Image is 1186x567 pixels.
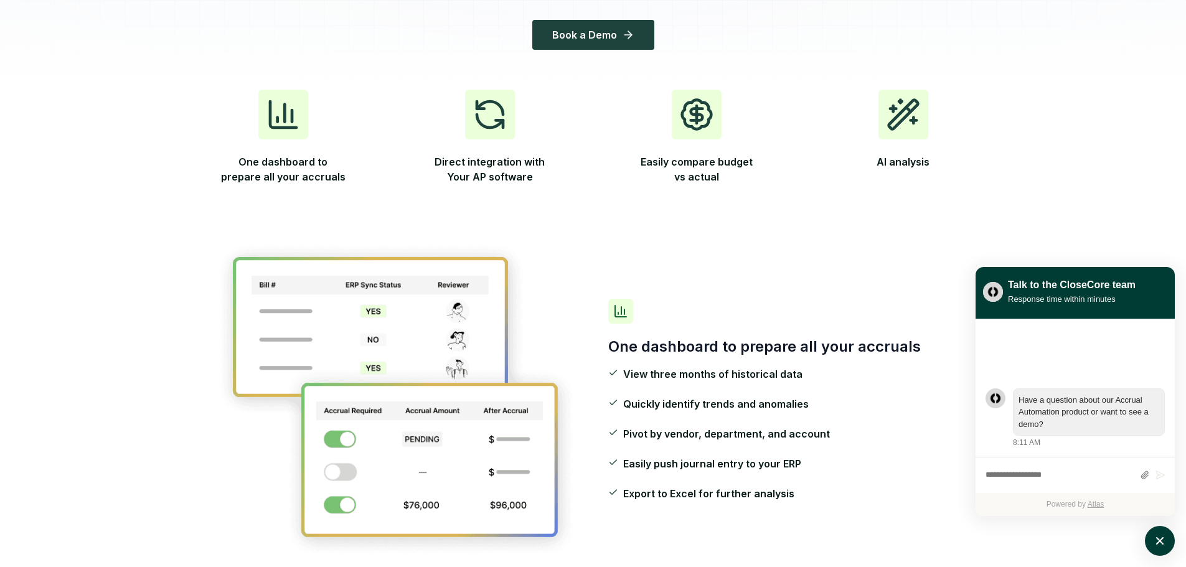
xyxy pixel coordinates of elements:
span: One dashboard to prepare all your accruals [221,154,346,189]
span: View three months of historical data [623,367,802,382]
a: Atlas [1088,500,1104,508]
button: AI analysis [810,90,997,200]
div: atlas-message-text [1019,394,1159,431]
button: Attach files by clicking or dropping files here [1140,470,1149,480]
img: yblje5SQxOoZuw2TcITt_icon.png [983,282,1003,302]
div: Response time within minutes [1008,293,1136,306]
div: atlas-message-author-avatar [986,388,1005,408]
div: atlas-message-bubble [1013,388,1165,436]
button: atlas-launcher [1145,526,1175,556]
button: One dashboard to prepare all your accruals [190,90,377,200]
span: Export to Excel for further analysis [623,486,794,501]
span: Direct integration with Your AP software [428,154,552,189]
button: Direct integration with Your AP software [397,90,583,200]
div: Wednesday, August 27, 8:11 AM [1013,388,1165,449]
button: Easily compare budget vs actual [603,90,790,200]
div: atlas-message [986,388,1165,449]
div: atlas-window [976,267,1175,516]
span: Quickly identify trends and anomalies [623,396,809,411]
button: Book a Demo [532,20,654,50]
div: atlas-ticket [976,319,1175,516]
div: atlas-composer [986,464,1165,487]
h3: One dashboard to prepare all your accruals [608,337,972,357]
div: Talk to the CloseCore team [1008,278,1136,293]
img: One dashboard to prepare all your accruals [215,240,578,559]
span: Easily push journal entry to your ERP [623,456,801,471]
span: Easily compare budget vs actual [634,154,759,189]
div: 8:11 AM [1013,437,1040,448]
div: Powered by [976,493,1175,516]
span: Pivot by vendor, department, and account [623,426,830,441]
span: AI analysis [877,154,930,189]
